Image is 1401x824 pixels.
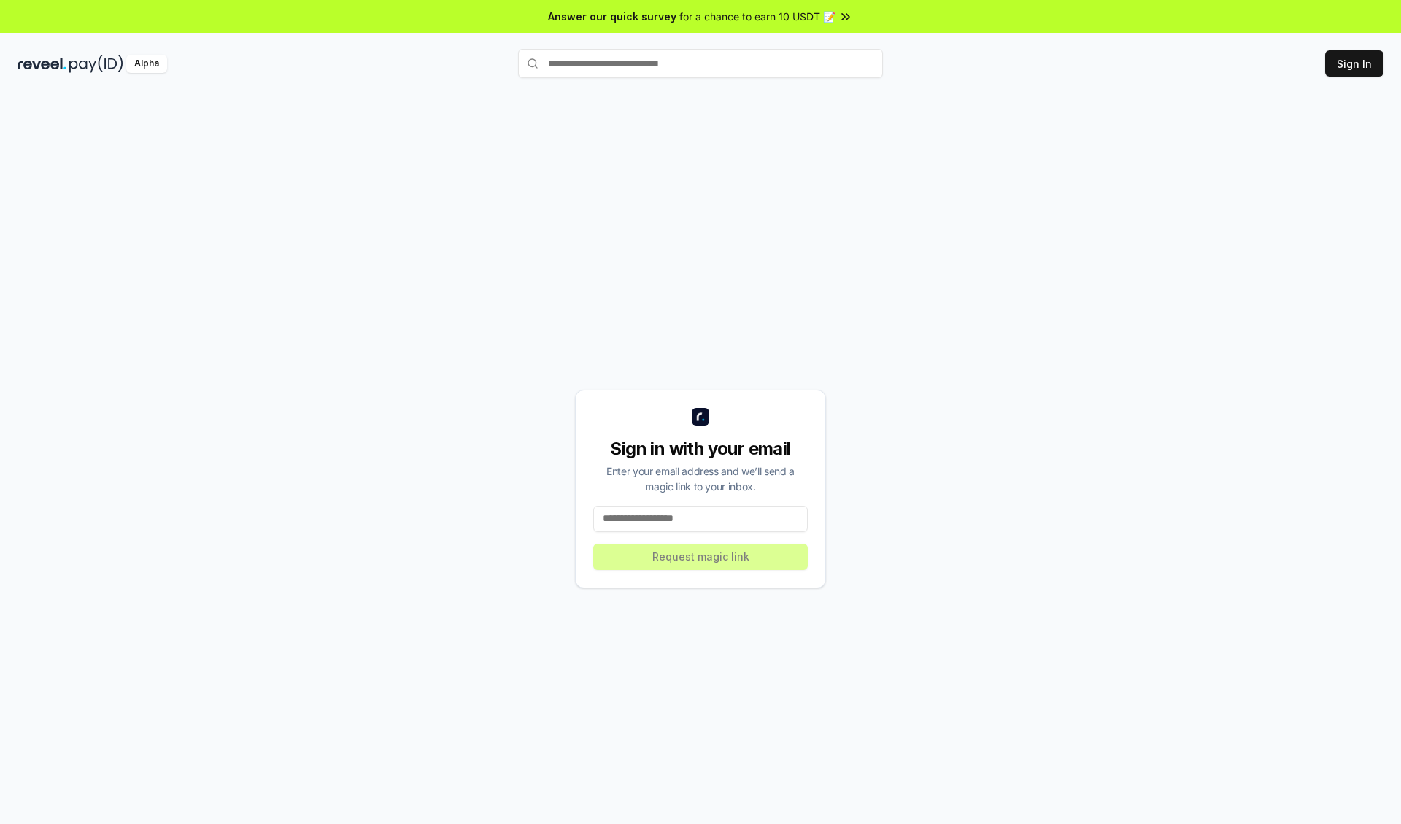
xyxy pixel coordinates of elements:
img: reveel_dark [18,55,66,73]
img: logo_small [692,408,709,426]
div: Alpha [126,55,167,73]
div: Sign in with your email [593,437,808,461]
span: Answer our quick survey [548,9,676,24]
div: Enter your email address and we’ll send a magic link to your inbox. [593,463,808,494]
span: for a chance to earn 10 USDT 📝 [679,9,835,24]
button: Sign In [1325,50,1383,77]
img: pay_id [69,55,123,73]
